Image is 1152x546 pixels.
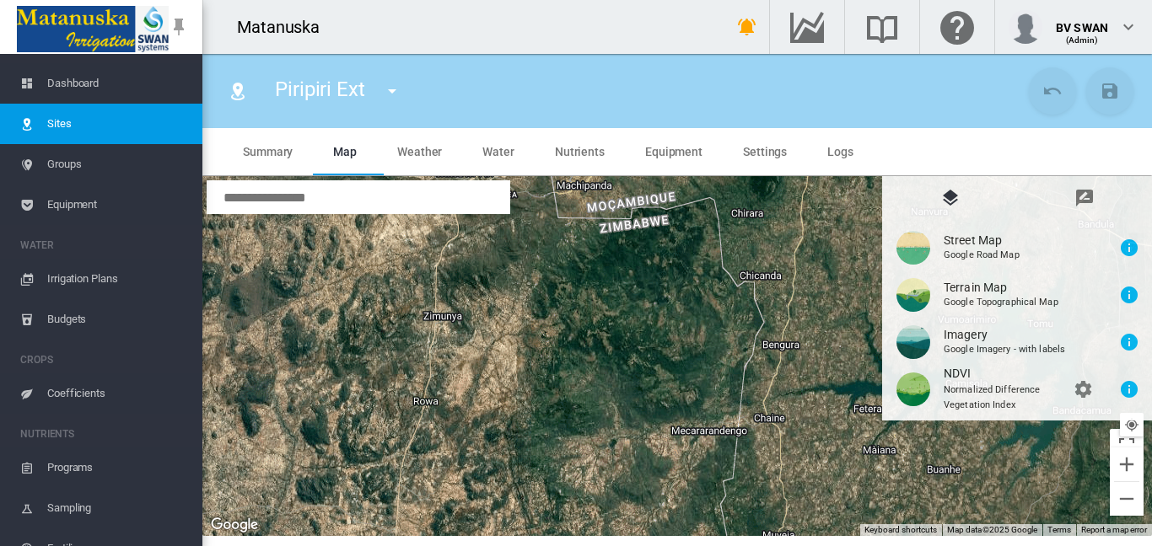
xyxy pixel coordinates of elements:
[482,145,514,158] span: Water
[1074,188,1095,208] md-icon: icon-message-draw
[743,145,787,158] span: Settings
[737,17,757,37] md-icon: icon-bell-ring
[169,17,189,37] md-icon: icon-pin
[47,144,189,185] span: Groups
[1118,17,1139,37] md-icon: icon-chevron-down
[20,420,189,447] span: NUTRIENTS
[787,17,827,37] md-icon: Go to the Data Hub
[883,217,1151,420] md-tab-content: Map Layer Control
[555,145,605,158] span: Nutrients
[1119,332,1139,352] md-icon: icon-information
[1056,13,1108,29] div: BV SWAN
[20,232,189,259] span: WATER
[1112,325,1146,359] button: Layer information
[47,185,189,225] span: Equipment
[1017,177,1151,217] md-tab-item: Drawing Manager
[883,318,1151,366] button: Imagery Google Imagery - with labels Layer information
[275,78,365,101] span: Piripiri Ext
[883,224,1151,271] button: Street Map Google Road Map Layer information
[1047,525,1071,534] a: Terms
[864,524,937,536] button: Keyboard shortcuts
[940,188,961,208] md-icon: icon-layers
[1112,278,1146,312] button: Layer information
[47,373,189,414] span: Coefficients
[827,145,853,158] span: Logs
[1110,447,1144,481] button: Zoom in
[1066,372,1100,406] button: Layer settings
[333,145,357,158] span: Map
[47,259,189,299] span: Irrigation Plans
[221,74,255,108] button: Click to go to list of Sites
[375,74,409,108] button: icon-menu-down
[397,145,442,158] span: Weather
[1119,379,1139,399] md-icon: icon-information
[228,81,248,101] md-icon: icon-map-marker-radius
[862,17,902,37] md-icon: Search the knowledge base
[1119,285,1139,305] md-icon: icon-information
[382,81,402,101] md-icon: icon-menu-down
[20,346,189,373] span: CROPS
[207,514,262,536] a: Open this area in Google Maps (opens a new window)
[47,63,189,104] span: Dashboard
[1009,10,1042,44] img: profile.jpg
[947,525,1037,534] span: Map data ©2025 Google
[1029,67,1076,115] button: Cancel Changes
[937,17,977,37] md-icon: Click here for help
[1066,35,1099,45] span: (Admin)
[207,514,262,536] img: Google
[730,10,764,44] button: icon-bell-ring
[1112,231,1146,265] button: Layer information
[1110,482,1144,516] button: Zoom out
[237,15,335,39] div: Matanuska
[883,271,1151,318] button: Terrain Map Google Topographical Map Layer information
[47,299,189,340] span: Budgets
[883,366,1151,413] button: NDVI Normalized Difference Vegetation Index Layer settings Layer information
[1073,379,1093,399] md-icon: icon-cog
[1086,67,1133,115] button: Save Changes
[1081,525,1147,534] a: Report a map error
[1112,372,1146,406] button: Layer information
[1042,81,1063,101] md-icon: icon-undo
[47,447,189,488] span: Programs
[47,104,189,144] span: Sites
[645,145,703,158] span: Equipment
[243,145,293,158] span: Summary
[1120,413,1144,436] button: Your Location
[17,6,169,52] img: Matanuska_LOGO.png
[883,177,1017,217] md-tab-item: Map Layer Control
[1110,429,1144,463] button: Toggle fullscreen view
[1119,238,1139,258] md-icon: icon-information
[1100,81,1120,101] md-icon: icon-content-save
[47,488,189,528] span: Sampling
